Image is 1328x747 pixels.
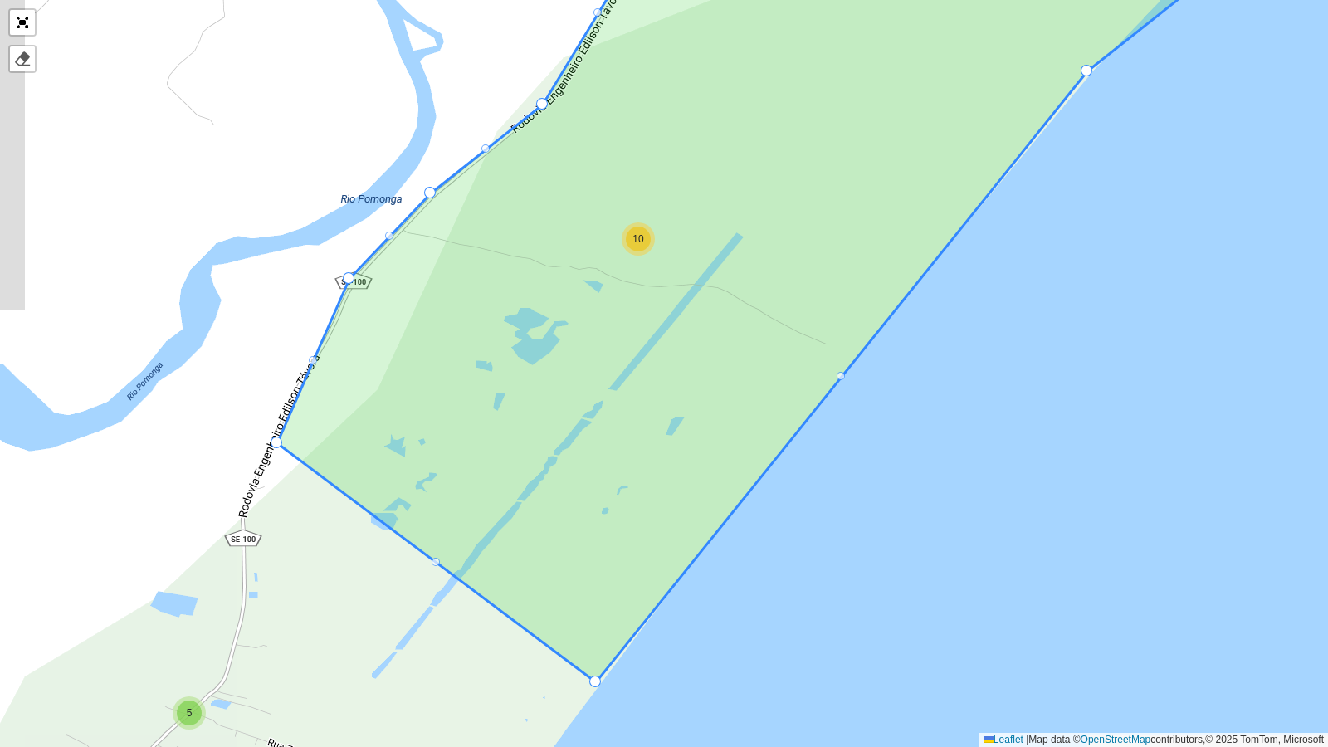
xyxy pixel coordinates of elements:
[984,734,1023,745] a: Leaflet
[632,233,643,245] span: 10
[187,707,193,719] span: 5
[1026,734,1028,745] span: |
[10,46,35,71] div: Remover camada(s)
[10,10,35,35] a: Abrir mapa em tela cheia
[622,222,655,256] div: 10
[1081,734,1151,745] a: OpenStreetMap
[979,733,1328,747] div: Map data © contributors,© 2025 TomTom, Microsoft
[173,696,206,730] div: 5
